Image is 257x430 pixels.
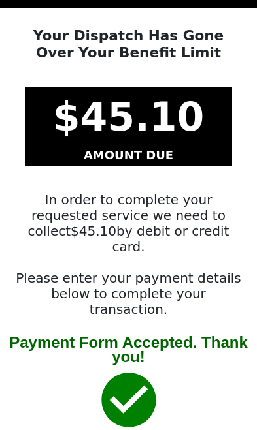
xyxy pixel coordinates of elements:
[9,333,248,365] strong: Payment Form Accepted. Thank you!
[13,192,244,317] h5: In order to complete your requested service we need to collect by debit or credit card. Please en...
[84,148,173,162] strong: AMOUNT DUE
[53,94,205,140] strong: $ 45.10
[71,223,116,239] span: $ 45.10
[33,27,224,61] strong: Your Dispatch Has Gone Over Your Benefit Limit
